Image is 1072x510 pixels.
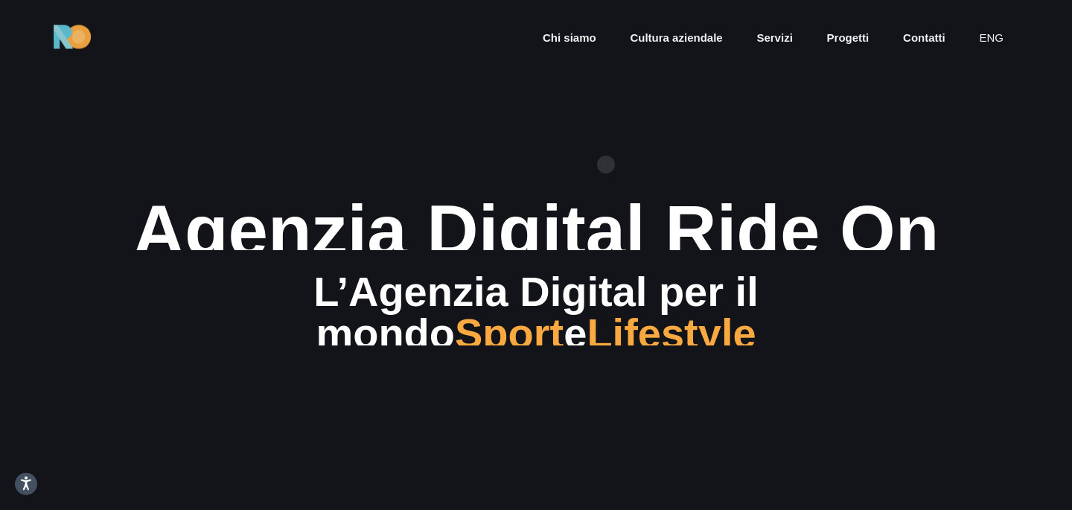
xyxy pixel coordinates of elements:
img: Ride On Agency [54,25,91,49]
div: L’Agenzia Digital per il mondo e [89,271,983,354]
a: Contatti [902,31,947,48]
a: Progetti [826,31,871,48]
a: Cultura aziendale [628,31,724,48]
a: eng [977,31,1005,48]
span: Lifestyle [587,310,756,357]
a: Servizi [755,31,794,48]
a: Chi siamo [541,31,598,48]
span: Sport [455,310,564,357]
div: Agenzia Digital Ride On [89,191,983,270]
